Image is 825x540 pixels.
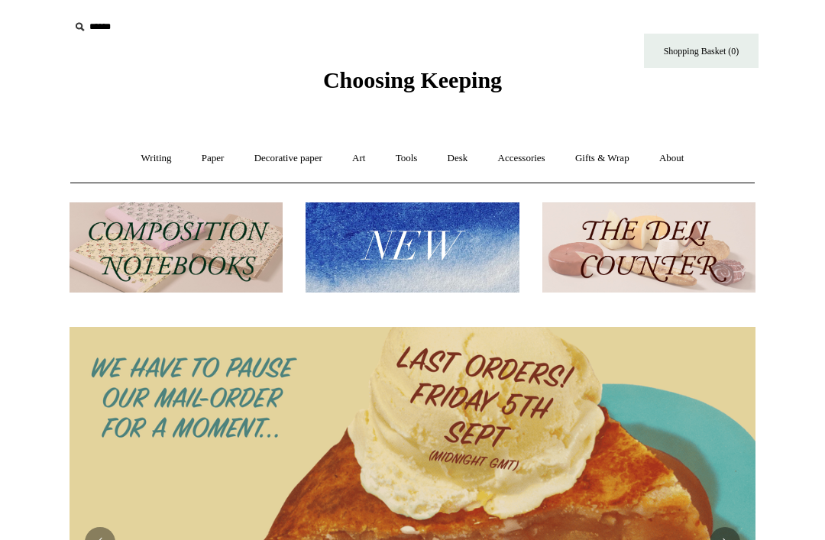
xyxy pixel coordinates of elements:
a: Shopping Basket (0) [644,34,759,68]
a: About [645,138,698,179]
a: Gifts & Wrap [561,138,643,179]
a: Writing [128,138,186,179]
a: Decorative paper [241,138,336,179]
a: Tools [382,138,432,179]
a: Accessories [484,138,559,179]
img: 202302 Composition ledgers.jpg__PID:69722ee6-fa44-49dd-a067-31375e5d54ec [70,202,283,293]
img: The Deli Counter [542,202,755,293]
a: Paper [188,138,238,179]
img: New.jpg__PID:f73bdf93-380a-4a35-bcfe-7823039498e1 [306,202,519,293]
a: Art [338,138,379,179]
span: Choosing Keeping [323,67,502,92]
a: Choosing Keeping [323,79,502,90]
a: Desk [434,138,482,179]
